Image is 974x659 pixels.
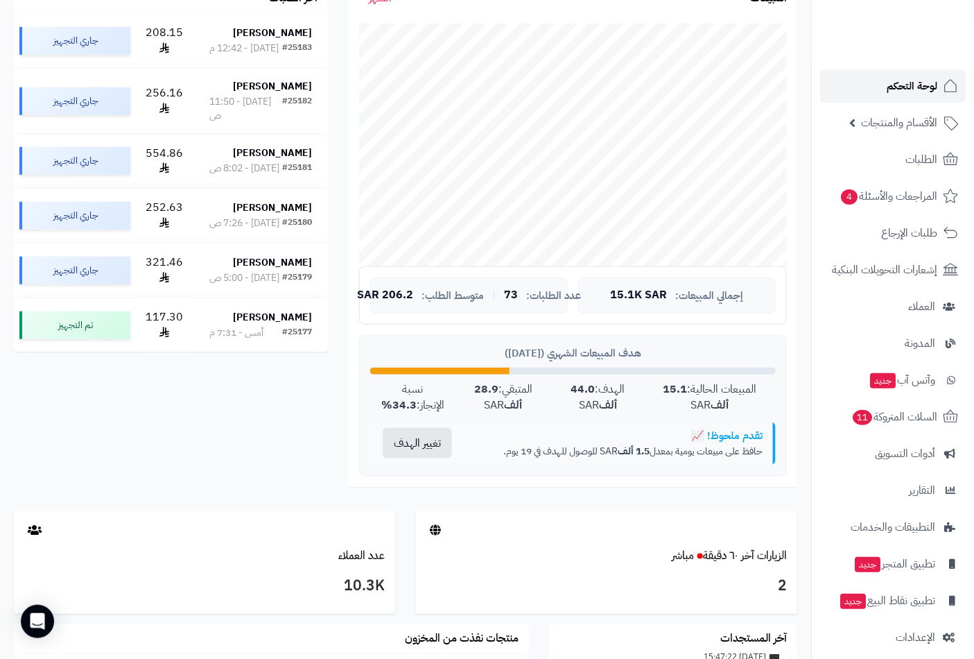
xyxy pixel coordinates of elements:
[820,69,966,103] a: لوحة التحكم
[820,511,966,544] a: التطبيقات والخدمات
[19,147,130,175] div: جاري التجهيز
[405,633,519,646] h3: منتجات نفذت من المخزون
[526,290,581,302] span: عدد الطلبات:
[455,382,552,413] div: المتبقي: SAR
[136,298,193,352] td: 117.30
[887,76,937,96] span: لوحة التحكم
[370,382,455,413] div: نسبة الإنجاز:
[282,162,312,176] div: #25181
[832,260,937,280] span: إشعارات التحويلات البنكية
[282,271,312,285] div: #25179
[370,346,776,361] div: هدف المبيعات الشهري ([DATE])
[840,187,937,206] span: المراجعات والأسئلة
[841,189,858,205] span: 4
[820,290,966,323] a: العملاء
[905,150,937,169] span: الطلبات
[136,243,193,298] td: 321.46
[233,146,312,160] strong: [PERSON_NAME]
[475,445,763,459] p: حافظ على مبيعات يومية بمعدل SAR للوصول للهدف في 19 يوم.
[840,594,866,609] span: جديد
[19,27,130,55] div: جاري التجهيز
[282,216,312,230] div: #25180
[870,373,896,388] span: جديد
[905,334,935,353] span: المدونة
[282,326,312,340] div: #25177
[24,574,385,598] h3: 10.3K
[338,547,385,564] a: عدد العملاء
[908,297,935,316] span: العملاء
[209,326,263,340] div: أمس - 7:31 م
[136,189,193,243] td: 252.63
[282,42,312,55] div: #25183
[853,410,872,425] span: 11
[909,481,935,500] span: التقارير
[136,69,193,134] td: 256.16
[19,311,130,339] div: تم التجهيز
[282,95,312,123] div: #25182
[896,628,935,647] span: الإعدادات
[233,26,312,40] strong: [PERSON_NAME]
[881,223,937,243] span: طلبات الإرجاع
[381,397,417,413] strong: 34.3%
[663,381,729,413] strong: 15.1 ألف
[853,554,935,574] span: تطبيق المتجر
[855,557,880,572] span: جديد
[875,444,935,463] span: أدوات التسويق
[571,381,618,413] strong: 44.0 ألف
[880,39,961,68] img: logo-2.png
[209,162,279,176] div: [DATE] - 8:02 ص
[19,87,130,115] div: جاري التجهيز
[720,633,787,646] h3: آخر المستجدات
[233,79,312,94] strong: [PERSON_NAME]
[233,200,312,215] strong: [PERSON_NAME]
[839,591,935,610] span: تطبيق نقاط البيع
[861,113,937,132] span: الأقسام والمنتجات
[136,14,193,68] td: 208.15
[209,95,283,123] div: [DATE] - 11:50 ص
[820,180,966,213] a: المراجعات والأسئلة4
[820,400,966,434] a: السلات المتروكة11
[820,474,966,507] a: التقارير
[820,547,966,581] a: تطبيق المتجرجديد
[474,381,523,413] strong: 28.9 ألف
[209,42,279,55] div: [DATE] - 12:42 م
[492,290,496,300] span: |
[611,289,668,302] span: 15.1K SAR
[820,216,966,250] a: طلبات الإرجاع
[820,437,966,470] a: أدوات التسويق
[426,574,787,598] h3: 2
[820,584,966,617] a: تطبيق نقاط البيعجديد
[672,547,694,564] small: مباشر
[645,382,776,413] div: المبيعات الحالية: SAR
[820,327,966,360] a: المدونة
[21,605,54,638] div: Open Intercom Messenger
[820,253,966,286] a: إشعارات التحويلات البنكية
[209,216,279,230] div: [DATE] - 7:26 ص
[475,429,763,443] div: تقدم ملحوظ! 📈
[136,135,193,189] td: 554.86
[357,289,413,302] span: 206.2 SAR
[233,310,312,325] strong: [PERSON_NAME]
[851,407,937,427] span: السلات المتروكة
[672,547,787,564] a: الزيارات آخر ٦٠ دقيقةمباشر
[504,289,518,302] span: 73
[552,382,645,413] div: الهدف: SAR
[869,370,935,390] span: وآتس آب
[820,143,966,176] a: الطلبات
[851,517,935,537] span: التطبيقات والخدمات
[421,290,484,302] span: متوسط الطلب:
[383,428,452,459] button: تغيير الهدف
[820,363,966,397] a: وآتس آبجديد
[19,202,130,230] div: جاري التجهيز
[676,290,744,302] span: إجمالي المبيعات:
[209,271,279,285] div: [DATE] - 5:00 ص
[820,621,966,654] a: الإعدادات
[19,257,130,284] div: جاري التجهيز
[233,255,312,270] strong: [PERSON_NAME]
[618,444,650,459] strong: 1.5 ألف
